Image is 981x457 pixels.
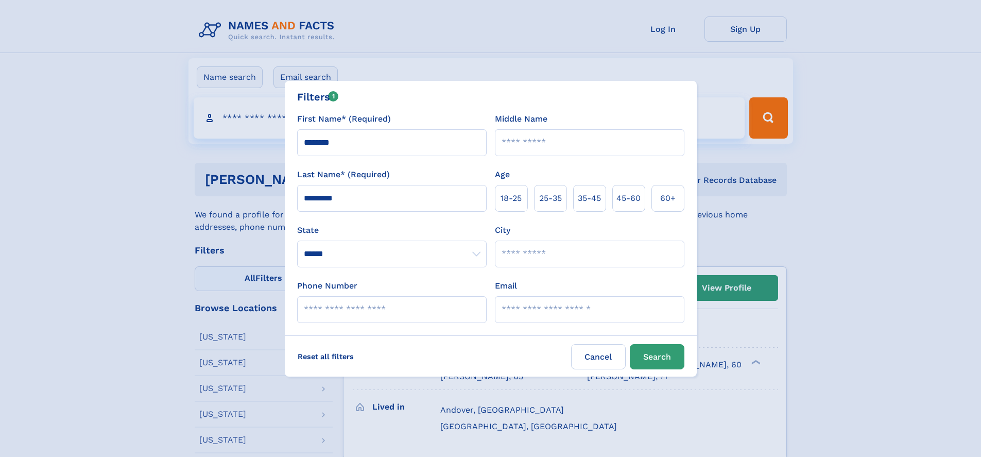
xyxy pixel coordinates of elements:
span: 35‑45 [578,192,601,205]
label: Middle Name [495,113,547,125]
span: 25‑35 [539,192,562,205]
label: Phone Number [297,280,357,292]
label: Cancel [571,344,626,369]
span: 60+ [660,192,676,205]
label: Last Name* (Required) [297,168,390,181]
span: 45‑60 [616,192,641,205]
label: Reset all filters [291,344,360,369]
label: First Name* (Required) [297,113,391,125]
label: State [297,224,487,236]
label: City [495,224,510,236]
button: Search [630,344,684,369]
div: Filters [297,89,339,105]
label: Email [495,280,517,292]
label: Age [495,168,510,181]
span: 18‑25 [501,192,522,205]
